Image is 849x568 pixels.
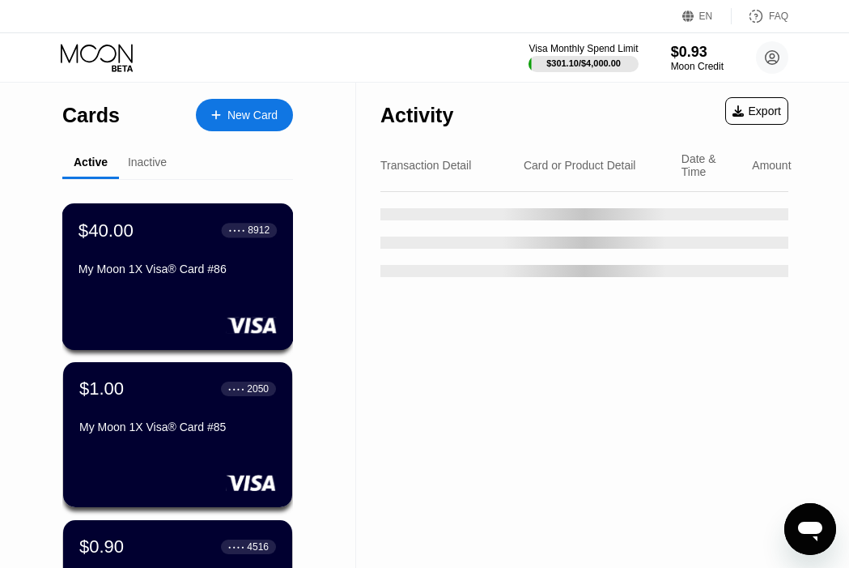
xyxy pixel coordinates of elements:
div: $0.90 [79,536,124,557]
div: Amount [752,159,791,172]
div: My Moon 1X Visa® Card #85 [79,421,276,433]
div: 8912 [248,224,270,236]
div: New Card [196,99,293,131]
div: $1.00● ● ● ●2050My Moon 1X Visa® Card #85 [63,362,292,507]
div: $1.00 [79,378,124,399]
div: $40.00 [79,220,134,241]
div: Date & Time [681,152,740,178]
div: ● ● ● ● [228,386,244,391]
div: ● ● ● ● [229,228,245,233]
div: EN [682,8,732,24]
div: ● ● ● ● [228,545,244,549]
div: 4516 [247,541,269,553]
div: Active [74,156,108,169]
div: $0.93Moon Credit [671,44,724,72]
div: Card or Product Detail [524,159,636,172]
div: Inactive [128,156,167,169]
div: FAQ [732,8,788,24]
div: Export [732,105,781,117]
div: Activity [380,104,453,127]
div: Transaction Detail [380,159,471,172]
div: My Moon 1X Visa® Card #86 [79,263,277,275]
div: EN [699,11,713,22]
div: Export [725,97,788,125]
div: 2050 [247,383,269,395]
div: $40.00● ● ● ●8912My Moon 1X Visa® Card #86 [63,204,292,349]
div: Visa Monthly Spend Limit [529,43,638,54]
div: New Card [227,109,278,122]
div: FAQ [769,11,788,22]
div: Visa Monthly Spend Limit$301.10/$4,000.00 [529,43,638,72]
iframe: Button to launch messaging window [784,503,836,555]
div: $301.10 / $4,000.00 [546,58,621,68]
div: Moon Credit [671,61,724,72]
div: Cards [62,104,120,127]
div: $0.93 [671,44,724,61]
